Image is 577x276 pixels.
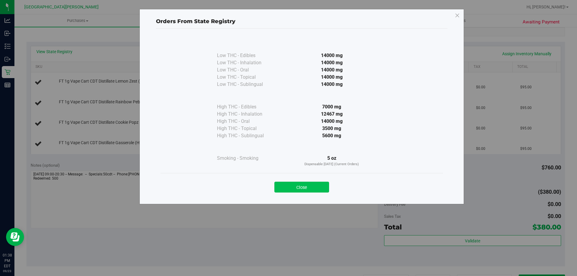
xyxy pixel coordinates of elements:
div: 5600 mg [277,132,386,139]
div: High THC - Topical [217,125,277,132]
div: High THC - Inhalation [217,111,277,118]
button: Close [274,182,329,193]
div: Smoking - Smoking [217,155,277,162]
div: 5 oz [277,155,386,167]
div: High THC - Sublingual [217,132,277,139]
div: 12467 mg [277,111,386,118]
iframe: Resource center [6,228,24,246]
div: Low THC - Topical [217,74,277,81]
div: 3500 mg [277,125,386,132]
div: Low THC - Oral [217,66,277,74]
div: High THC - Oral [217,118,277,125]
div: 14000 mg [277,74,386,81]
div: 14000 mg [277,66,386,74]
div: 14000 mg [277,59,386,66]
div: 7000 mg [277,103,386,111]
div: Low THC - Edibles [217,52,277,59]
div: 14000 mg [277,81,386,88]
p: Dispensable [DATE] (Current Orders) [277,162,386,167]
div: Low THC - Inhalation [217,59,277,66]
div: Low THC - Sublingual [217,81,277,88]
div: High THC - Edibles [217,103,277,111]
div: 14000 mg [277,118,386,125]
div: 14000 mg [277,52,386,59]
span: Orders From State Registry [156,18,235,25]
